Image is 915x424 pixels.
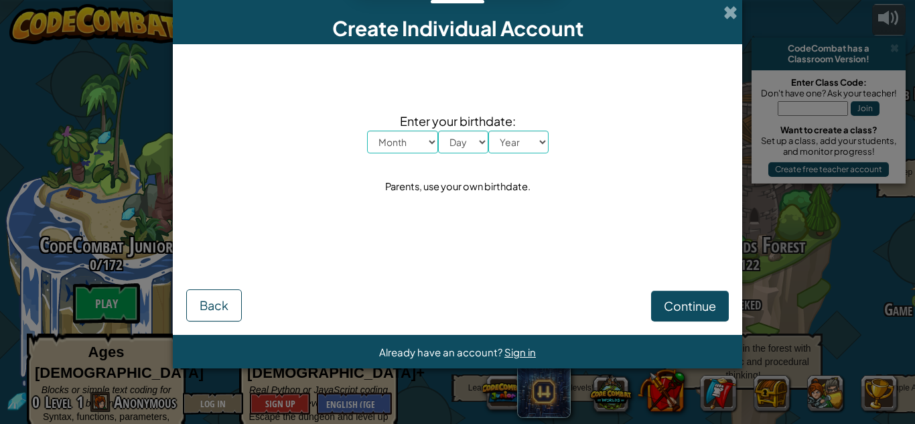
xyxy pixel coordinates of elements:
span: Continue [664,298,716,313]
span: Enter your birthdate: [367,111,549,131]
div: Parents, use your own birthdate. [385,177,531,196]
button: Continue [651,291,729,322]
span: Back [200,297,228,313]
span: Create Individual Account [332,15,583,41]
button: Back [186,289,242,322]
span: Already have an account? [379,346,504,358]
a: Sign in [504,346,536,358]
